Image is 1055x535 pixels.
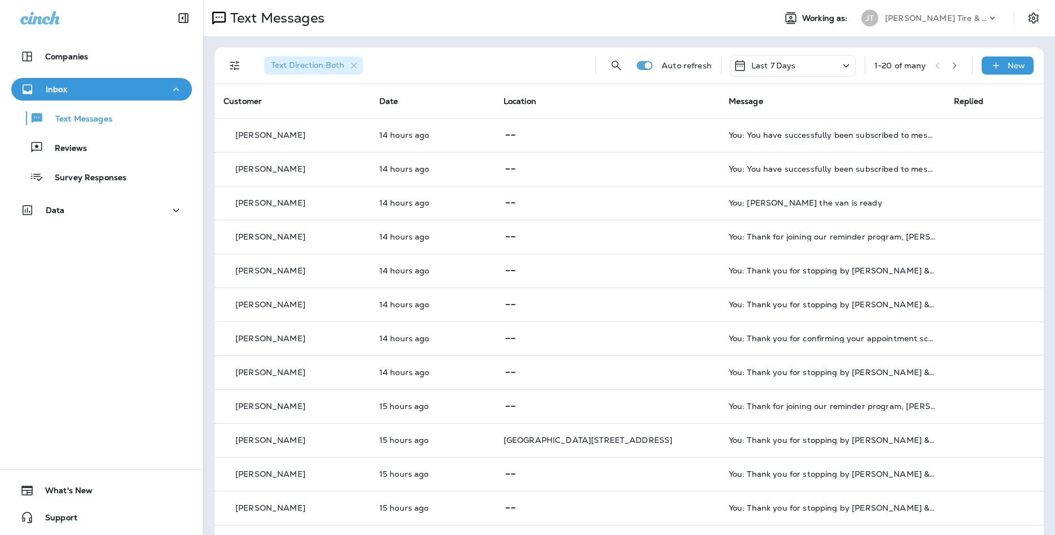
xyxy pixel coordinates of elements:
button: Data [11,199,192,221]
div: You: Thank you for confirming your appointment scheduled for 10/14/2025 4:00 PM with West Dodge R... [729,334,936,343]
div: You: Thank for joining our reminder program, Hannah you'll receive reminders when your vehicle is... [729,402,936,411]
p: Last 7 Days [751,61,796,70]
p: [PERSON_NAME] [235,300,305,309]
span: Date [379,96,399,106]
p: [PERSON_NAME] [235,436,305,445]
p: Text Messages [226,10,325,27]
p: New [1008,61,1025,70]
p: Oct 13, 2025 05:51 PM [379,131,485,140]
p: Oct 13, 2025 05:00 PM [379,436,485,445]
span: Message [729,96,763,106]
span: What's New [34,486,93,499]
div: You: You have successfully been subscribed to messages from Jensen Tire & Auto. Reply HELP for he... [729,164,936,173]
p: [PERSON_NAME] [235,469,305,479]
p: Text Messages [44,114,112,125]
p: Oct 13, 2025 05:01 PM [379,334,485,343]
div: You: Thank you for stopping by Jensen Tire & Auto - Spaulding Plaza. Please take 30 seconds to le... [729,300,936,309]
button: Text Messages [11,106,192,130]
p: Auto refresh [662,61,712,70]
p: Oct 13, 2025 05:01 PM [379,266,485,275]
div: You: Thank you for stopping by Jensen Tire & Auto - L Street. Please take 30 seconds to leave us ... [729,469,936,479]
div: You: You have successfully been subscribed to messages from Jensen Tire & Auto. Reply HELP for he... [729,131,936,140]
p: Oct 13, 2025 05:00 PM [379,503,485,512]
p: [PERSON_NAME] [235,232,305,241]
div: You: Thank you for stopping by Jensen Tire & Auto - Harney Street. Please take 30 seconds to leav... [729,368,936,377]
p: Oct 13, 2025 05:00 PM [379,469,485,479]
div: 1 - 20 of many [874,61,926,70]
p: Reviews [43,143,87,154]
p: Oct 13, 2025 05:03 PM [379,232,485,241]
p: [PERSON_NAME] [235,266,305,275]
span: Text Direction : Both [271,60,344,70]
p: [PERSON_NAME] Tire & Auto [885,14,987,23]
button: What's New [11,479,192,502]
p: [PERSON_NAME] [235,131,305,140]
p: [PERSON_NAME] [235,402,305,411]
p: Companies [45,52,88,61]
p: Oct 13, 2025 05:32 PM [379,198,485,207]
div: You: Thank you for stopping by Jensen Tire & Auto - Bellevue. Please take 30 seconds to leave us ... [729,503,936,512]
p: Data [46,206,65,215]
span: Location [504,96,536,106]
p: [PERSON_NAME] [235,503,305,512]
div: JT [861,10,878,27]
button: Collapse Sidebar [168,7,199,29]
p: [PERSON_NAME] [235,198,305,207]
button: Survey Responses [11,165,192,189]
p: Oct 13, 2025 05:01 PM [379,300,485,309]
button: Filters [224,54,246,77]
button: Support [11,506,192,529]
p: Oct 13, 2025 05:51 PM [379,164,485,173]
p: [PERSON_NAME] [235,368,305,377]
span: [GEOGRAPHIC_DATA][STREET_ADDRESS] [504,435,673,445]
p: Survey Responses [43,173,126,184]
p: Inbox [46,85,67,94]
button: Reviews [11,136,192,159]
span: Working as: [802,14,850,23]
div: You: Thank you for stopping by Jensen Tire & Auto - Red Rock. Please take 30 seconds to leave us ... [729,266,936,275]
p: Oct 13, 2025 05:00 PM [379,402,485,411]
span: Replied [954,96,983,106]
p: [PERSON_NAME] [235,164,305,173]
span: Customer [224,96,262,106]
p: Oct 13, 2025 05:01 PM [379,368,485,377]
div: You: Thank you for stopping by Jensen Tire & Auto - South 144th Street. Please take 30 seconds to... [729,436,936,445]
button: Companies [11,45,192,68]
div: You: Kyle the van is ready [729,198,936,207]
div: Text Direction:Both [264,56,363,75]
span: Support [34,513,77,527]
button: Inbox [11,78,192,101]
button: Search Messages [605,54,628,77]
p: [PERSON_NAME] [235,334,305,343]
button: Settings [1023,8,1044,28]
div: You: Thank for joining our reminder program, Nancy you'll receive reminders when your vehicle is ... [729,232,936,241]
